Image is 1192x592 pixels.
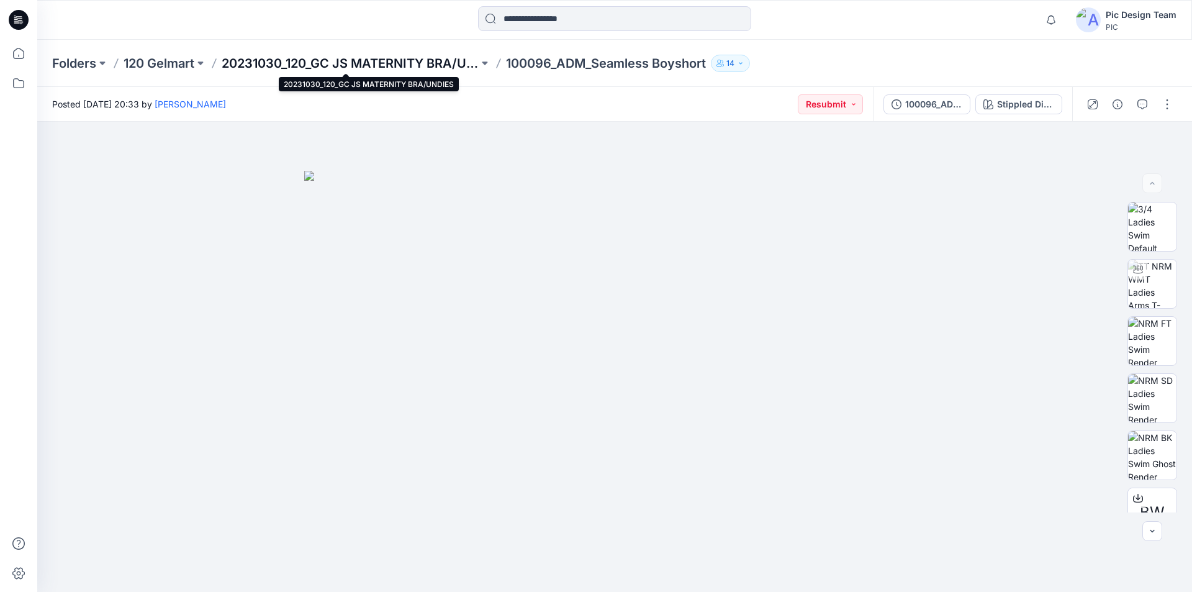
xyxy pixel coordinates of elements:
[506,55,706,72] p: 100096_ADM_Seamless Boyshort
[124,55,194,72] a: 120 Gelmart
[52,98,226,111] span: Posted [DATE] 20:33 by
[155,99,226,109] a: [PERSON_NAME]
[975,94,1062,114] button: Stippled Diamonds - P Silver
[1106,7,1176,22] div: Pic Design Team
[52,55,96,72] a: Folders
[726,57,734,70] p: 14
[1128,260,1176,308] img: TT NRM WMT Ladies Arms T-POSE
[997,98,1054,111] div: Stippled Diamonds - P Silver
[711,55,750,72] button: 14
[1128,317,1176,365] img: NRM FT Ladies Swim Render
[1128,374,1176,422] img: NRM SD Ladies Swim Render
[1140,501,1165,524] span: BW
[222,55,479,72] a: 20231030_120_GC JS MATERNITY BRA/UNDIES
[883,94,970,114] button: 100096_ADM_SeamlessBoyshort
[1128,203,1176,251] img: 3/4 Ladies Swim Default
[1108,94,1127,114] button: Details
[1106,22,1176,32] div: PIC
[1076,7,1101,32] img: avatar
[1128,431,1176,480] img: NRM BK Ladies Swim Ghost Render
[905,98,962,111] div: 100096_ADM_SeamlessBoyshort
